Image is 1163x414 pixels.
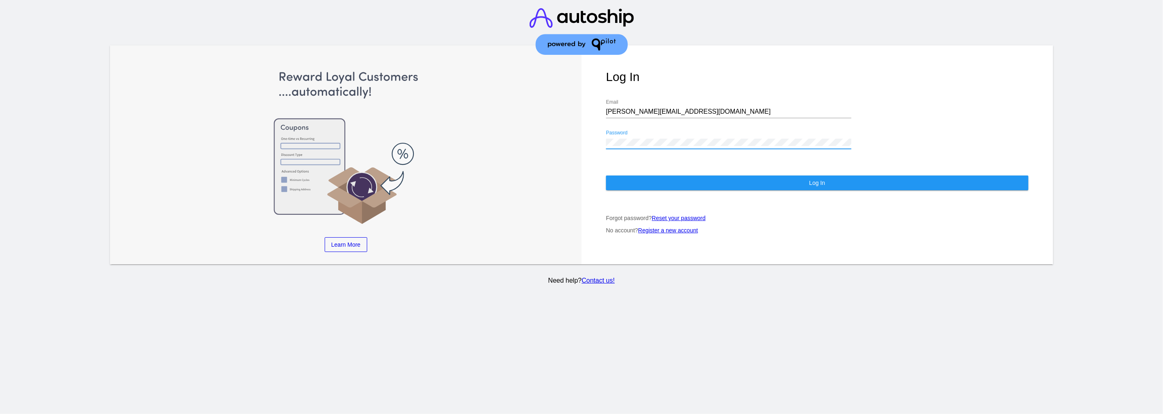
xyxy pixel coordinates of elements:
a: Learn More [325,237,367,252]
a: Contact us! [581,277,615,284]
a: Reset your password [652,215,706,221]
p: Need help? [109,277,1055,284]
span: Learn More [331,241,361,248]
p: No account? [606,227,1028,234]
button: Log In [606,175,1028,190]
a: Register a new account [638,227,698,234]
input: Email [606,108,851,115]
h1: Log In [606,70,1028,84]
img: Apply Coupons Automatically to Scheduled Orders with QPilot [135,70,557,225]
span: Log In [809,180,825,186]
p: Forgot password? [606,215,1028,221]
